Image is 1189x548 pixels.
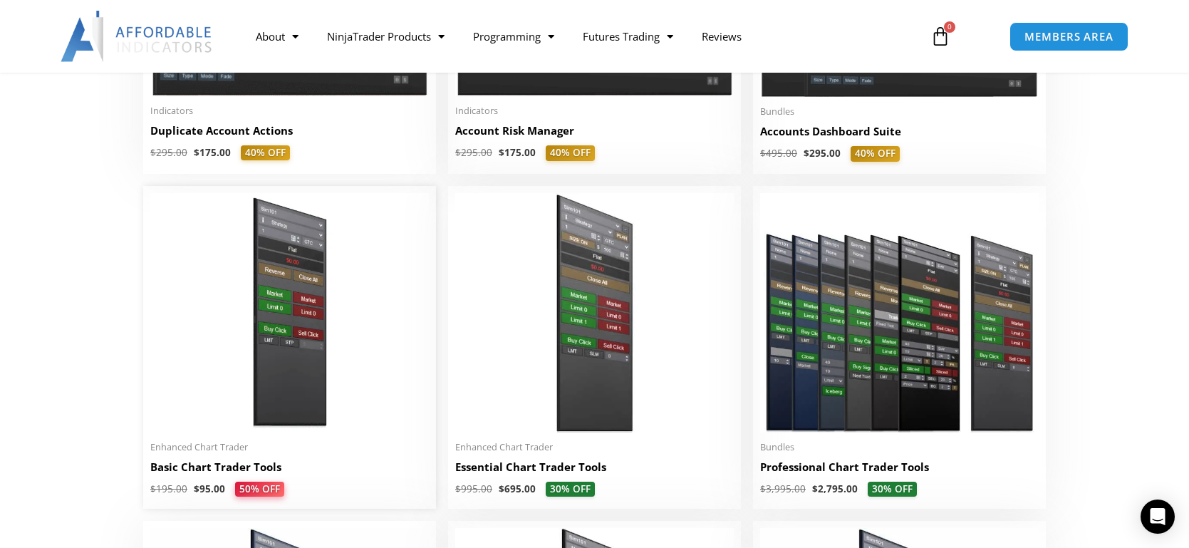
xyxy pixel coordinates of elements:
span: $ [150,146,156,159]
bdi: 195.00 [150,482,187,495]
h2: Basic Chart Trader Tools [150,460,429,475]
img: LogoAI | Affordable Indicators – NinjaTrader [61,11,214,62]
span: $ [194,482,199,495]
span: MEMBERS AREA [1024,31,1113,42]
span: $ [455,146,461,159]
span: Indicators [455,105,734,117]
a: 0 [909,16,972,57]
a: Futures Trading [568,20,687,53]
h2: Account Risk Manager [455,123,734,138]
span: $ [760,147,766,160]
span: $ [194,146,199,159]
bdi: 695.00 [499,482,536,495]
h2: Professional Chart Trader Tools [760,460,1039,475]
span: 30% OFF [868,482,917,497]
span: Bundles [760,105,1039,118]
bdi: 295.00 [455,146,492,159]
bdi: 95.00 [194,482,225,495]
nav: Menu [242,20,914,53]
span: Bundles [760,441,1039,453]
span: 30% OFF [546,482,595,497]
span: 40% OFF [241,145,290,161]
span: Enhanced Chart Trader [150,441,429,453]
a: About [242,20,313,53]
a: Programming [459,20,568,53]
span: Indicators [150,105,429,117]
bdi: 295.00 [150,146,187,159]
span: $ [760,482,766,495]
a: Professional Chart Trader Tools [760,460,1039,482]
span: $ [812,482,818,495]
span: $ [150,482,156,495]
span: $ [804,147,809,160]
span: 0 [944,21,955,33]
a: Duplicate Account Actions [150,123,429,145]
div: Open Intercom Messenger [1141,500,1175,534]
a: Basic Chart Trader Tools [150,460,429,482]
a: MEMBERS AREA [1009,22,1128,51]
span: 40% OFF [851,146,900,162]
bdi: 2,795.00 [812,482,858,495]
a: Accounts Dashboard Suite [760,124,1039,146]
a: Account Risk Manager [455,123,734,145]
bdi: 3,995.00 [760,482,806,495]
a: Essential Chart Trader Tools [455,460,734,482]
a: NinjaTrader Products [313,20,459,53]
h2: Accounts Dashboard Suite [760,124,1039,139]
bdi: 495.00 [760,147,797,160]
a: Reviews [687,20,756,53]
span: $ [499,146,504,159]
h2: Essential Chart Trader Tools [455,460,734,475]
bdi: 175.00 [194,146,231,159]
span: $ [499,482,504,495]
span: Enhanced Chart Trader [455,441,734,453]
span: $ [455,482,461,495]
bdi: 295.00 [804,147,841,160]
h2: Duplicate Account Actions [150,123,429,138]
img: BasicTools [150,193,429,433]
img: Essential Chart Trader Tools [455,193,734,433]
bdi: 995.00 [455,482,492,495]
img: ProfessionalToolsBundlePage [760,193,1039,433]
bdi: 175.00 [499,146,536,159]
span: 50% OFF [235,482,285,497]
span: 40% OFF [546,145,595,161]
